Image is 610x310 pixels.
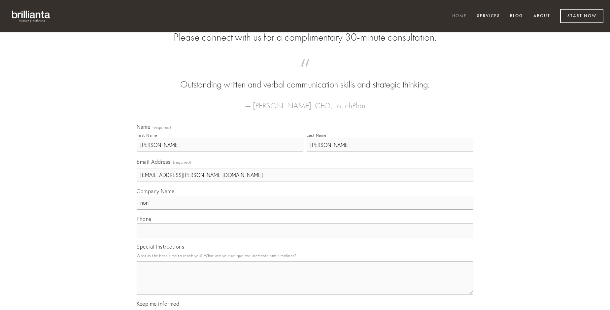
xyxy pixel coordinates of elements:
[147,65,463,91] blockquote: Outstanding written and verbal communication skills and strategic thinking.
[506,11,527,22] a: Blog
[307,133,326,138] div: Last Name
[137,133,157,138] div: First Name
[137,31,473,44] h2: Please connect with us for a complimentary 30-minute consultation.
[529,11,555,22] a: About
[137,243,184,250] span: Special Instructions
[560,9,603,23] a: Start Now
[137,251,473,260] p: What is the best time to reach you? What are your unique requirements and timelines?
[473,11,504,22] a: Services
[147,65,463,78] span: “
[137,123,150,130] span: Name
[448,11,471,22] a: Home
[137,216,152,222] span: Phone
[147,91,463,112] figcaption: — [PERSON_NAME], CEO, TouchPlan
[137,300,179,307] span: Keep me informed
[137,158,171,165] span: Email Address
[137,188,174,194] span: Company Name
[173,158,191,167] span: (required)
[152,125,171,129] span: (required)
[7,7,56,26] img: brillianta - research, strategy, marketing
